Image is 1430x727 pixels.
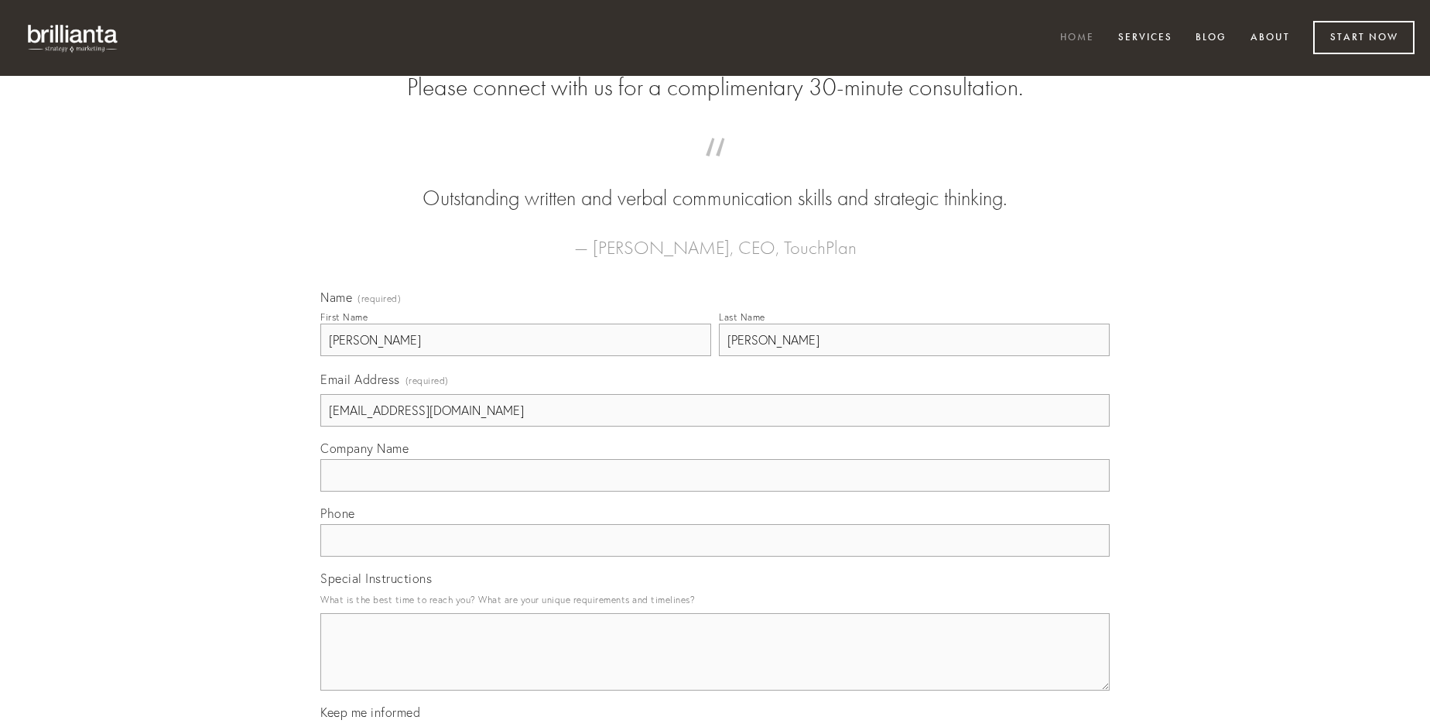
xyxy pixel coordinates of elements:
[345,153,1085,214] blockquote: Outstanding written and verbal communication skills and strategic thinking.
[320,705,420,720] span: Keep me informed
[357,294,401,303] span: (required)
[320,290,352,305] span: Name
[345,214,1085,263] figcaption: — [PERSON_NAME], CEO, TouchPlan
[1050,26,1104,51] a: Home
[1313,21,1415,54] a: Start Now
[1185,26,1237,51] a: Blog
[320,73,1110,102] h2: Please connect with us for a complimentary 30-minute consultation.
[320,506,355,521] span: Phone
[320,589,1110,610] p: What is the best time to reach you? What are your unique requirements and timelines?
[320,571,432,586] span: Special Instructions
[1240,26,1300,51] a: About
[320,311,368,323] div: First Name
[320,441,409,456] span: Company Name
[405,370,449,391] span: (required)
[345,153,1085,183] span: “
[320,372,400,387] span: Email Address
[15,15,132,60] img: brillianta - research, strategy, marketing
[1108,26,1182,51] a: Services
[719,311,765,323] div: Last Name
